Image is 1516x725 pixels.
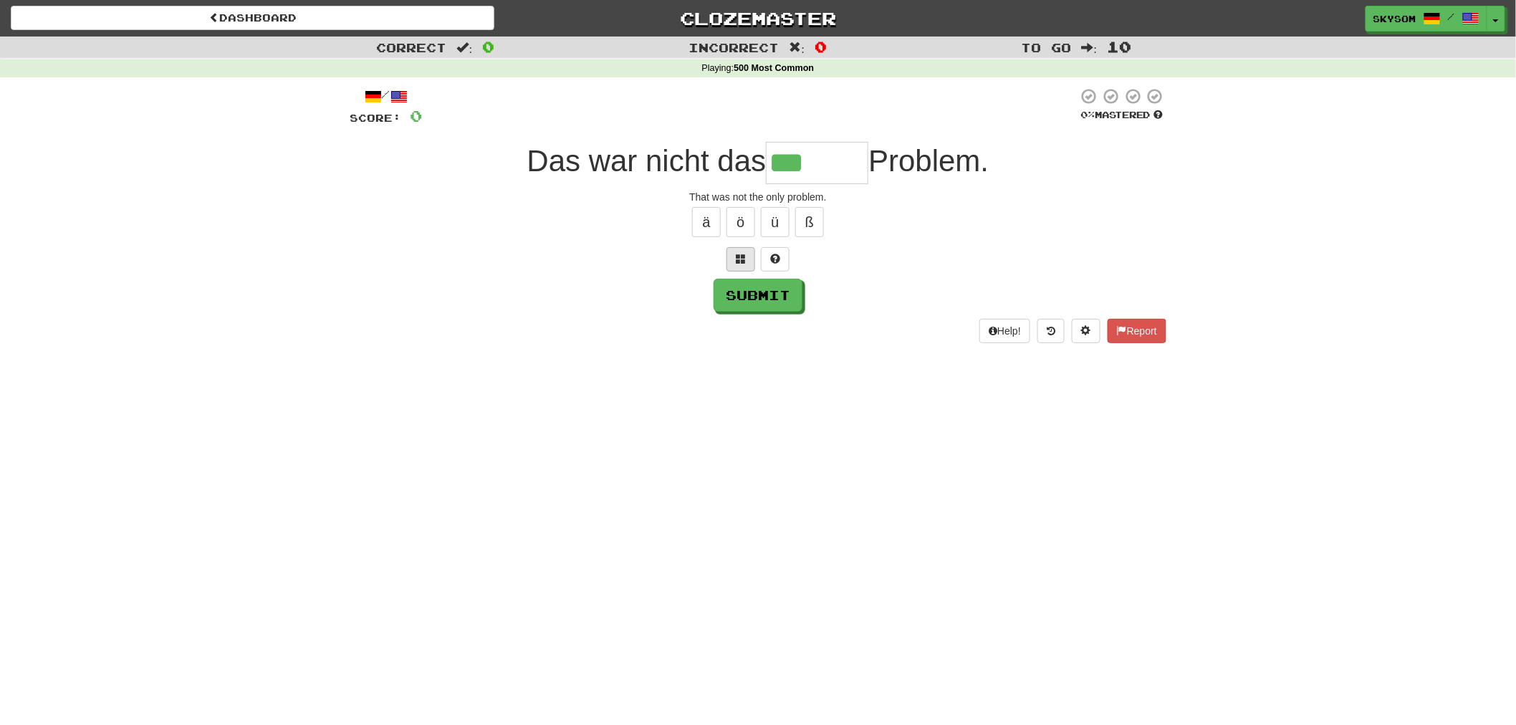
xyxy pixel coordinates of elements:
button: ä [692,207,721,237]
span: 0 [482,38,494,55]
span: : [790,42,805,54]
span: Skysom [1373,12,1416,25]
button: Help! [979,319,1030,343]
span: Correct [377,40,447,54]
button: Report [1108,319,1166,343]
span: 0 % [1080,109,1095,120]
span: Das war nicht das [527,144,767,178]
button: ü [761,207,790,237]
div: / [350,87,422,105]
span: Problem. [868,144,989,178]
span: : [457,42,473,54]
button: Single letter hint - you only get 1 per sentence and score half the points! alt+h [761,247,790,272]
span: 0 [410,107,422,125]
span: 10 [1107,38,1131,55]
button: ß [795,207,824,237]
strong: 500 Most Common [734,63,814,73]
div: Mastered [1078,109,1166,122]
button: Submit [714,279,802,312]
span: To go [1022,40,1072,54]
div: That was not the only problem. [350,190,1166,204]
button: Round history (alt+y) [1037,319,1065,343]
span: / [1448,11,1455,21]
span: Score: [350,112,401,124]
a: Clozemaster [516,6,999,31]
a: Dashboard [11,6,494,30]
button: ö [726,207,755,237]
span: 0 [815,38,827,55]
button: Switch sentence to multiple choice alt+p [726,247,755,272]
span: Incorrect [689,40,779,54]
a: Skysom / [1366,6,1487,32]
span: : [1082,42,1098,54]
